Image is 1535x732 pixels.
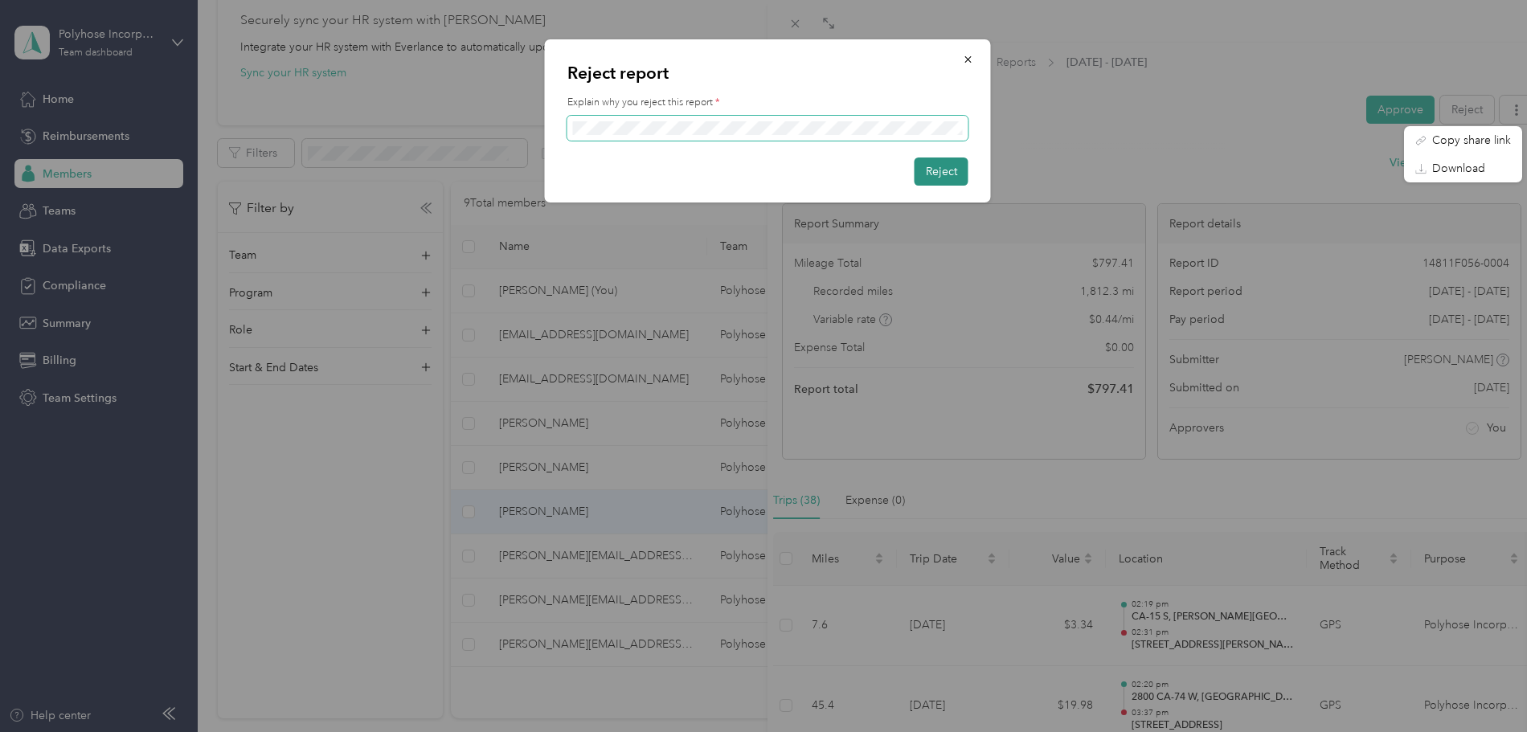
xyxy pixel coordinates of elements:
iframe: Everlance-gr Chat Button Frame [1445,642,1535,732]
label: Explain why you reject this report [567,96,968,110]
p: Reject report [567,62,968,84]
span: Download [1432,160,1485,177]
span: Copy share link [1432,132,1511,149]
button: Reject [915,157,968,186]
